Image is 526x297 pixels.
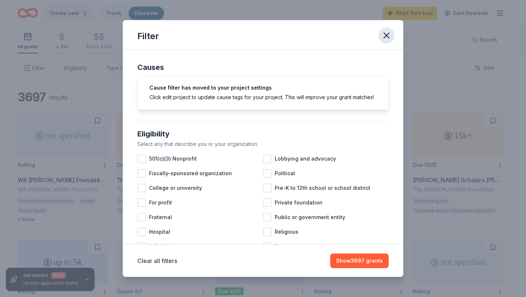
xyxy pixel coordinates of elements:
span: Private foundation [275,198,323,207]
div: Click edit project to update cause tags for your project. This will improve your grant matches! [149,93,377,101]
span: 501(c)(3) Nonprofit [149,154,197,163]
span: Public or government entity [275,213,345,222]
button: Show3697 grants [330,253,389,268]
div: Eligibility [137,128,389,140]
div: Causes [137,61,389,73]
span: For profit [149,198,172,207]
div: Filter [137,30,159,42]
button: Clear all filters [137,256,177,265]
h5: Cause filter has moved to your project settings [149,85,377,90]
span: College or university [149,184,202,192]
span: Individuals [149,242,177,251]
span: Pre-K to 12th school or school district [275,184,370,192]
div: Select any that describe you or your organization. [137,140,389,148]
span: Sports teams [275,242,308,251]
span: Fraternal [149,213,172,222]
span: Hospital [149,228,170,236]
span: Fiscally-sponsored organization [149,169,232,178]
span: Religious [275,228,298,236]
span: Lobbying and advocacy [275,154,336,163]
span: Political [275,169,295,178]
